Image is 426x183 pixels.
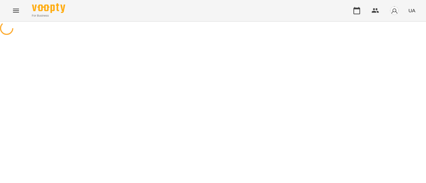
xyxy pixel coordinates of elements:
img: avatar_s.png [390,6,399,15]
img: Voopty Logo [32,3,65,13]
span: For Business [32,14,65,18]
span: UA [408,7,415,14]
button: UA [406,4,418,17]
button: Menu [8,3,24,19]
